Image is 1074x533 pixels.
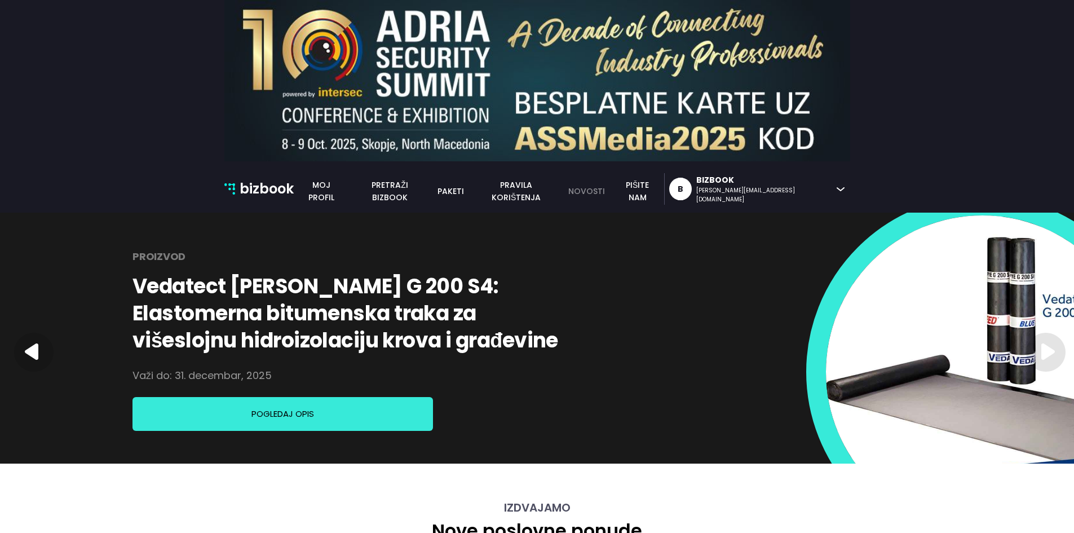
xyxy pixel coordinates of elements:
div: [PERSON_NAME][EMAIL_ADDRESS][DOMAIN_NAME] [696,186,831,204]
button: Pogledaj opis [132,397,433,431]
a: pišite nam [611,179,664,204]
img: bizbook [224,183,236,195]
a: paketi [431,185,471,197]
a: pravila korištenja [471,179,562,204]
h2: Proizvod [132,245,185,268]
div: B [678,178,683,200]
a: novosti [562,185,611,197]
div: Bizbook [696,174,831,186]
a: Moj profil [294,179,349,204]
p: bizbook [240,178,294,200]
h1: Vedatect [PERSON_NAME] G 200 S4: Elastomerna bitumenska traka za višeslojnu hidroizolaciju krova ... [132,273,562,354]
a: bizbook [224,178,294,200]
p: Važi do: 31. decembar, 2025 [132,364,272,387]
h3: Izdvajamo [224,501,850,514]
a: pretraži bizbook [349,179,431,204]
